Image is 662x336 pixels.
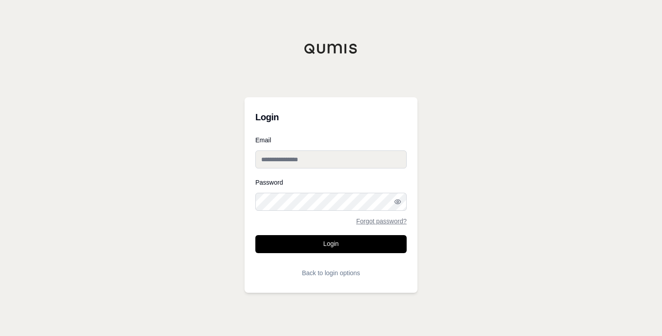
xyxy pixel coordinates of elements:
label: Email [255,137,407,143]
button: Back to login options [255,264,407,282]
label: Password [255,179,407,186]
a: Forgot password? [356,218,407,224]
h3: Login [255,108,407,126]
img: Qumis [304,43,358,54]
button: Login [255,235,407,253]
